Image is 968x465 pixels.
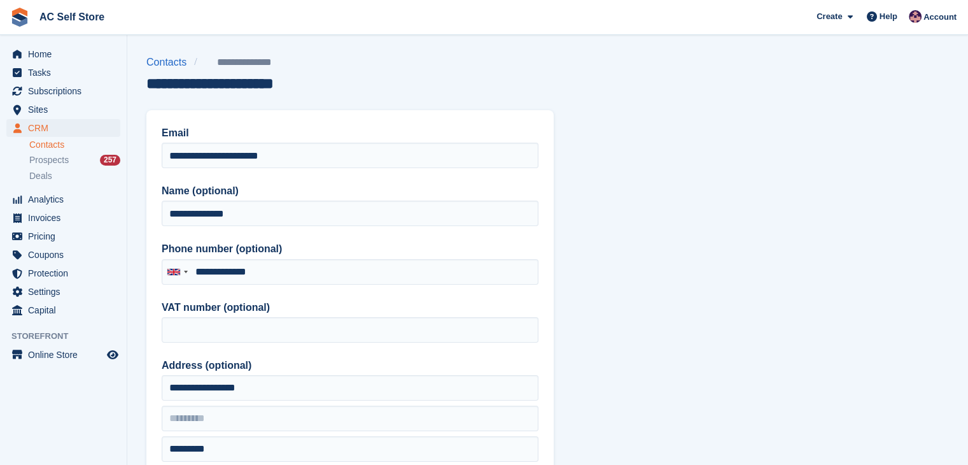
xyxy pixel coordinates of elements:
[29,154,69,166] span: Prospects
[28,82,104,100] span: Subscriptions
[162,125,538,141] label: Email
[817,10,842,23] span: Create
[162,300,538,315] label: VAT number (optional)
[28,45,104,63] span: Home
[10,8,29,27] img: stora-icon-8386f47178a22dfd0bd8f6a31ec36ba5ce8667c1dd55bd0f319d3a0aa187defe.svg
[105,347,120,362] a: Preview store
[28,119,104,137] span: CRM
[909,10,922,23] img: Ted Cox
[28,346,104,364] span: Online Store
[28,264,104,282] span: Protection
[6,246,120,264] a: menu
[29,169,120,183] a: Deals
[6,119,120,137] a: menu
[29,139,120,151] a: Contacts
[162,260,192,284] div: United Kingdom: +44
[28,301,104,319] span: Capital
[100,155,120,166] div: 257
[6,45,120,63] a: menu
[162,241,538,257] label: Phone number (optional)
[6,346,120,364] a: menu
[162,183,538,199] label: Name (optional)
[923,11,957,24] span: Account
[6,209,120,227] a: menu
[28,64,104,82] span: Tasks
[6,264,120,282] a: menu
[6,190,120,208] a: menu
[6,227,120,245] a: menu
[28,246,104,264] span: Coupons
[28,101,104,118] span: Sites
[6,301,120,319] a: menu
[34,6,109,27] a: AC Self Store
[880,10,897,23] span: Help
[29,154,120,167] a: Prospects 257
[28,190,104,208] span: Analytics
[146,55,321,70] nav: breadcrumbs
[11,330,127,343] span: Storefront
[28,209,104,227] span: Invoices
[6,101,120,118] a: menu
[6,82,120,100] a: menu
[28,227,104,245] span: Pricing
[29,170,52,182] span: Deals
[146,55,194,70] a: Contacts
[28,283,104,301] span: Settings
[6,64,120,82] a: menu
[162,358,538,373] label: Address (optional)
[6,283,120,301] a: menu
